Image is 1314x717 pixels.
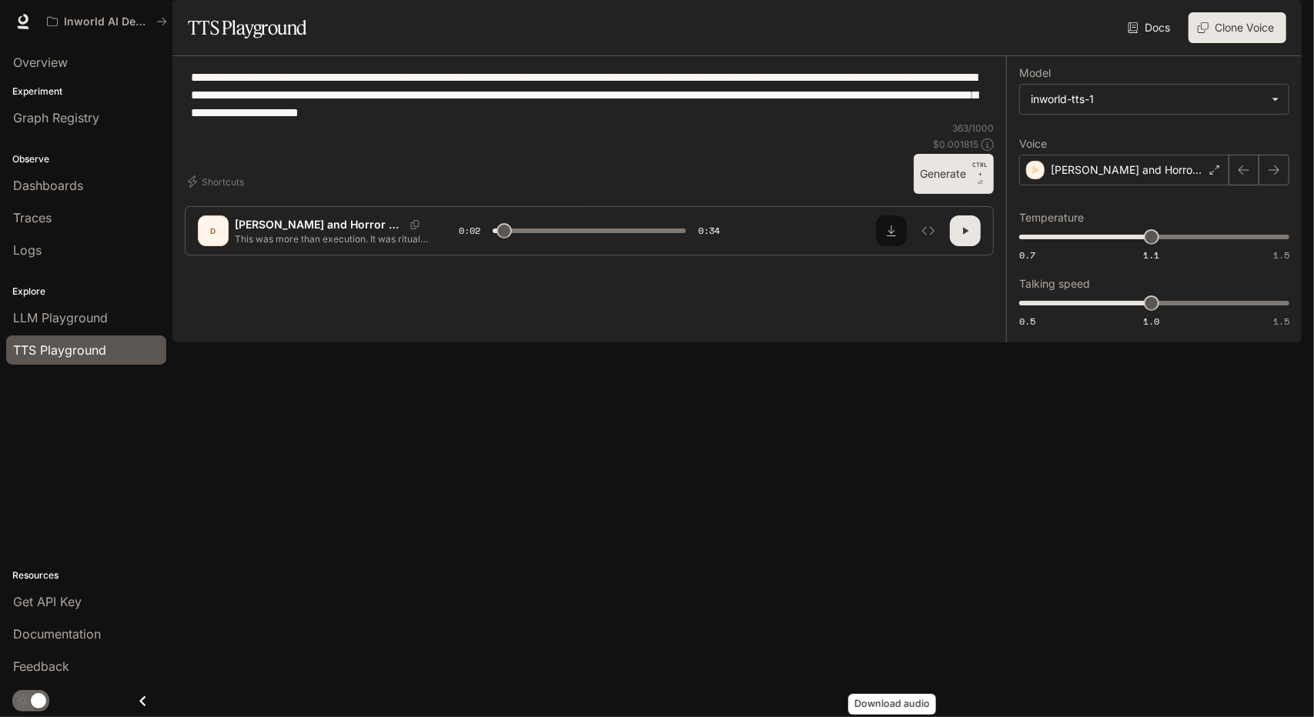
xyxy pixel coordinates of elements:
button: Shortcuts [185,169,250,194]
span: 1.5 [1273,315,1289,328]
span: 0:02 [459,223,480,238]
span: 0:34 [698,223,720,238]
div: inworld-tts-1 [1020,85,1289,114]
p: Talking speed [1019,278,1090,289]
p: Temperature [1019,212,1084,223]
p: Model [1019,68,1051,78]
p: 363 / 1000 [952,122,994,135]
p: CTRL + [972,160,988,178]
span: 1.0 [1143,315,1159,328]
button: Clone Voice [1189,12,1286,43]
span: 1.1 [1143,248,1159,262]
button: GenerateCTRL +⏎ [914,154,994,194]
button: All workspaces [40,6,174,37]
p: $ 0.001815 [933,138,978,151]
p: ⏎ [972,160,988,188]
p: Voice [1019,138,1047,149]
span: 0.7 [1019,248,1035,262]
p: [PERSON_NAME] and Horror Storyteller [235,217,404,232]
button: Download audio [876,215,907,246]
div: inworld-tts-1 [1031,92,1264,107]
p: This was more than execution. It was ritual — a symbolic punishment meant to mirror the crime. [P... [235,232,429,245]
div: Download audio [848,694,936,715]
h1: TTS Playground [188,12,307,43]
div: D [201,218,226,243]
span: 1.5 [1273,248,1289,262]
a: Docs [1125,12,1176,43]
span: 0.5 [1019,315,1035,328]
button: Inspect [913,215,944,246]
button: Copy Voice ID [404,220,426,229]
p: Inworld AI Demos [64,15,150,28]
p: [PERSON_NAME] and Horror Storyteller [1051,162,1204,178]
